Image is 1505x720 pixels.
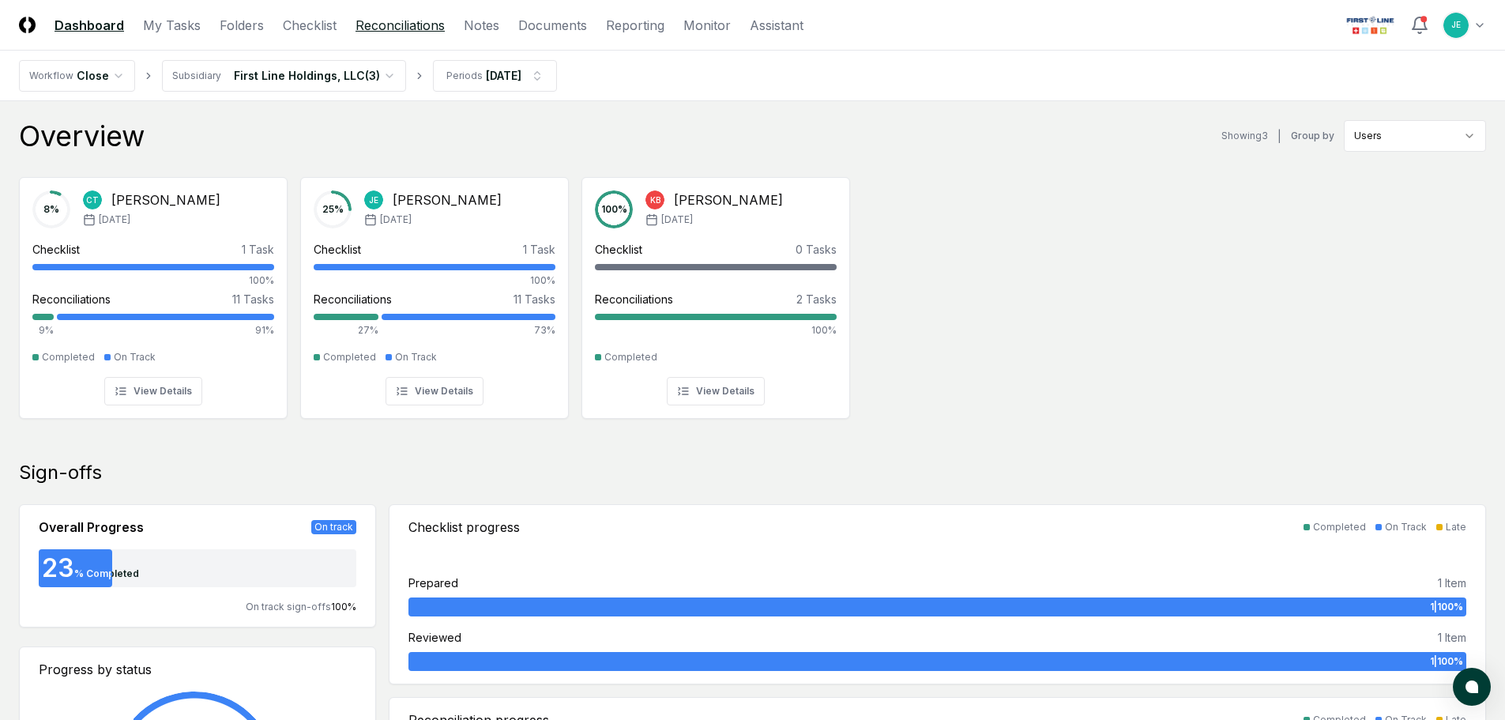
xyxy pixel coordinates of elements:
div: Reconciliations [595,291,673,307]
button: View Details [667,377,765,405]
div: 1 Item [1438,629,1466,646]
div: 27% [314,323,378,337]
div: Overview [19,120,145,152]
div: 2 Tasks [796,291,837,307]
img: First Line Technology logo [1343,13,1398,38]
div: [PERSON_NAME] [393,190,502,209]
div: [DATE] [486,67,521,84]
a: Documents [518,16,587,35]
div: 9% [32,323,54,337]
button: View Details [386,377,483,405]
div: Completed [604,350,657,364]
div: 11 Tasks [232,291,274,307]
div: Sign-offs [19,460,1486,485]
button: JE [1442,11,1470,40]
div: 1 Task [523,241,555,258]
div: Reviewed [408,629,461,646]
div: Checklist [32,241,80,258]
button: View Details [104,377,202,405]
div: 0 Tasks [796,241,837,258]
div: % Completed [74,567,139,581]
div: Reconciliations [314,291,392,307]
div: Showing 3 [1221,129,1268,143]
span: 100 % [331,601,356,613]
div: 73% [382,323,555,337]
a: Assistant [750,16,803,35]
div: 11 Tasks [514,291,555,307]
div: On Track [114,350,156,364]
button: atlas-launcher [1453,668,1491,706]
div: Checklist [314,241,361,258]
a: Checklist progressCompletedOn TrackLatePrepared1 Item1|100%Reviewed1 Item1|100% [389,504,1486,684]
span: [DATE] [661,213,693,227]
a: Folders [220,16,264,35]
label: Group by [1291,131,1334,141]
div: Progress by status [39,660,356,679]
div: 1 Item [1438,575,1466,591]
span: 1 | 100 % [1430,654,1463,669]
a: Notes [464,16,499,35]
div: 91% [57,323,274,337]
div: Late [1446,520,1466,534]
div: 23 [39,556,74,581]
span: JE [1451,19,1461,31]
div: On Track [395,350,437,364]
span: [DATE] [99,213,130,227]
a: 100%KB[PERSON_NAME][DATE]Checklist0 TasksReconciliations2 Tasks100%CompletedView Details [581,164,850,419]
div: Subsidiary [172,69,221,83]
div: [PERSON_NAME] [111,190,220,209]
a: Dashboard [55,16,124,35]
img: Logo [19,17,36,33]
div: Periods [446,69,483,83]
span: On track sign-offs [246,601,331,613]
span: [DATE] [380,213,412,227]
div: Workflow [29,69,73,83]
div: Checklist progress [408,518,520,537]
div: On Track [1385,520,1427,534]
div: Overall Progress [39,518,144,537]
div: Prepared [408,575,458,591]
div: 100% [595,323,837,337]
div: Reconciliations [32,291,111,307]
a: Monitor [683,16,731,35]
div: 100% [32,273,274,288]
div: 100% [314,273,555,288]
div: Completed [323,350,376,364]
a: Checklist [283,16,337,35]
div: Completed [1313,520,1366,534]
span: JE [369,194,378,206]
a: 8%CT[PERSON_NAME][DATE]Checklist1 Task100%Reconciliations11 Tasks9%91%CompletedOn TrackView Details [19,164,288,419]
nav: breadcrumb [19,60,557,92]
span: 1 | 100 % [1430,600,1463,614]
a: Reporting [606,16,664,35]
a: Reconciliations [356,16,445,35]
div: Completed [42,350,95,364]
span: KB [650,194,660,206]
a: My Tasks [143,16,201,35]
span: CT [86,194,99,206]
div: [PERSON_NAME] [674,190,783,209]
a: 25%JE[PERSON_NAME][DATE]Checklist1 Task100%Reconciliations11 Tasks27%73%CompletedOn TrackView Det... [300,164,569,419]
div: 1 Task [242,241,274,258]
div: Checklist [595,241,642,258]
button: Periods[DATE] [433,60,557,92]
div: On track [311,520,356,534]
div: | [1277,128,1281,145]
